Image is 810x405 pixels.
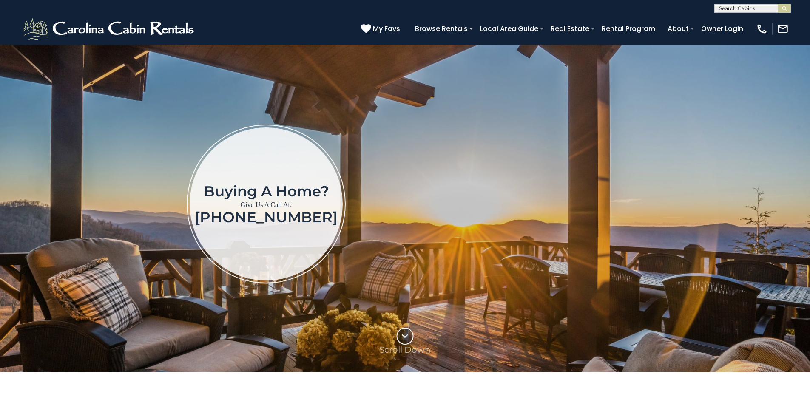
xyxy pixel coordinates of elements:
a: Browse Rentals [411,21,472,36]
span: My Favs [373,23,400,34]
img: phone-regular-white.png [756,23,768,35]
a: Owner Login [697,21,747,36]
a: Rental Program [597,21,659,36]
a: About [663,21,693,36]
a: [PHONE_NUMBER] [195,208,338,226]
a: My Favs [361,23,402,34]
p: Give Us A Call At: [195,199,338,211]
p: Scroll Down [379,345,431,355]
h1: Buying a home? [195,184,338,199]
iframe: New Contact Form [483,89,760,318]
img: White-1-2.png [21,16,198,42]
a: Local Area Guide [476,21,543,36]
img: mail-regular-white.png [777,23,789,35]
a: Real Estate [546,21,594,36]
